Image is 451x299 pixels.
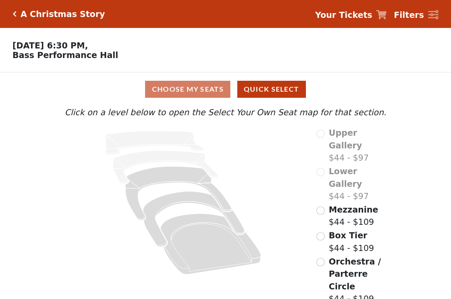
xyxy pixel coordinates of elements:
[21,9,105,19] h5: A Christmas Story
[329,165,389,203] label: $44 - $97
[329,203,378,228] label: $44 - $109
[315,10,372,20] strong: Your Tickets
[394,9,438,21] a: Filters
[329,166,362,189] span: Lower Gallery
[329,128,362,150] span: Upper Gallery
[62,106,389,119] p: Click on a level below to open the Select Your Own Seat map for that section.
[394,10,424,20] strong: Filters
[105,131,205,155] path: Upper Gallery - Seats Available: 0
[329,229,374,254] label: $44 - $109
[113,151,219,184] path: Lower Gallery - Seats Available: 0
[13,11,17,17] a: Click here to go back to filters
[329,127,389,164] label: $44 - $97
[329,257,381,291] span: Orchestra / Parterre Circle
[237,81,306,98] button: Quick Select
[329,205,378,214] span: Mezzanine
[160,214,261,275] path: Orchestra / Parterre Circle - Seats Available: 247
[315,9,387,21] a: Your Tickets
[329,230,367,240] span: Box Tier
